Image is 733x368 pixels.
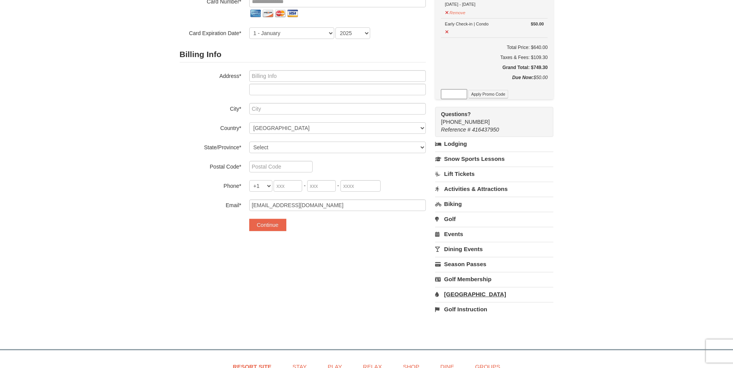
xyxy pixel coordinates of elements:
strong: $50.00 [531,20,544,28]
input: xxx [274,180,302,192]
label: State/Province* [180,142,241,151]
h6: Total Price: $640.00 [441,44,548,51]
label: Postal Code* [180,161,241,170]
img: discover.png [262,7,274,20]
img: visa.png [286,7,299,20]
button: Continue [249,219,286,231]
span: 416437950 [472,127,499,133]
label: City* [180,103,241,113]
div: Taxes & Fees: $109.30 [441,54,548,61]
input: City [249,103,426,115]
h2: Billing Info [180,47,426,62]
a: Lift Tickets [435,167,553,181]
a: Golf Membership [435,272,553,286]
img: amex.png [249,7,262,20]
a: Season Passes [435,257,553,271]
span: Reference # [441,127,470,133]
a: [GEOGRAPHIC_DATA] [435,287,553,301]
img: mastercard.png [274,7,286,20]
a: Snow Sports Lessons [435,152,553,166]
td: Early Check-in | Condo [441,18,548,37]
a: Biking [435,197,553,211]
label: Address* [180,70,241,80]
a: Activities & Attractions [435,182,553,196]
a: Dining Events [435,242,553,256]
input: Email [249,199,426,211]
label: Country* [180,122,241,132]
span: - [304,182,306,189]
a: Golf [435,212,553,226]
a: Events [435,227,553,241]
button: Remove [445,7,466,17]
span: - [337,182,339,189]
span: [PHONE_NUMBER] [441,110,539,125]
input: Postal Code [249,161,313,172]
strong: Due Now: [512,75,533,80]
input: xxx [307,180,336,192]
label: Phone* [180,180,241,190]
div: $50.00 [441,74,548,89]
button: Apply Promo Code [468,90,508,98]
label: Email* [180,199,241,209]
a: Golf Instruction [435,302,553,316]
label: Card Expiration Date* [180,27,241,37]
a: Lodging [435,137,553,151]
input: Billing Info [249,70,426,82]
h5: Grand Total: $749.30 [441,64,548,71]
input: xxxx [340,180,381,192]
strong: Questions? [441,111,471,117]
